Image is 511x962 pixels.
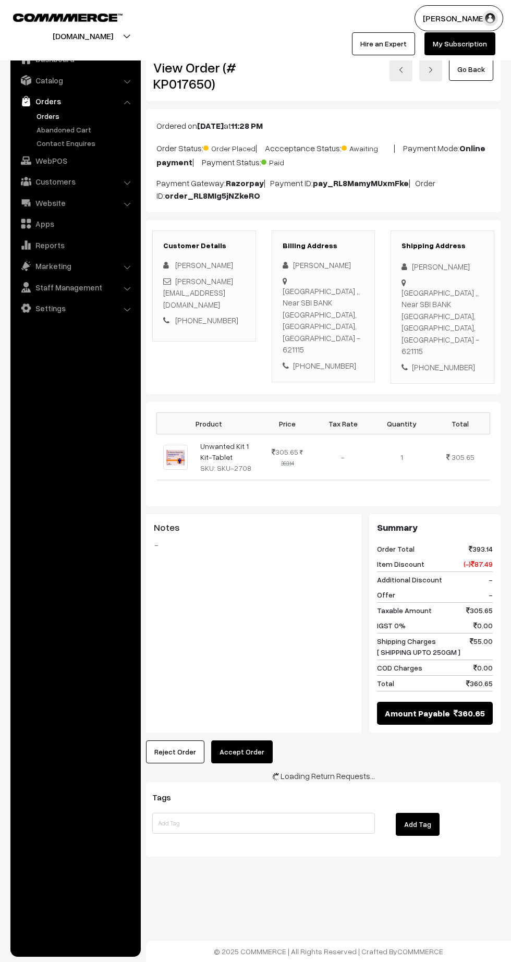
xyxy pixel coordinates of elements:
[377,605,432,616] span: Taxable Amount
[352,32,415,55] a: Hire an Expert
[415,5,503,31] button: [PERSON_NAME]
[469,543,493,554] span: 393.14
[377,543,415,554] span: Order Total
[13,236,137,254] a: Reports
[156,119,490,132] p: Ordered on at
[34,124,137,135] a: Abandoned Cart
[400,453,403,461] span: 1
[377,589,395,600] span: Offer
[153,59,256,92] h2: View Order (# KP017650)
[156,140,490,168] p: Order Status: | Accceptance Status: | Payment Mode: | Payment Status:
[163,445,188,469] img: UNWANTED KIT.jpeg
[157,413,261,434] th: Product
[473,620,493,631] span: 0.00
[397,947,443,956] a: COMMMERCE
[154,539,354,551] blockquote: -
[473,662,493,673] span: 0.00
[146,941,511,962] footer: © 2025 COMMMERCE | All Rights Reserved | Crafted By
[377,662,422,673] span: COD Charges
[377,558,424,569] span: Item Discount
[401,241,483,250] h3: Shipping Address
[200,442,249,461] a: Unwanted Kit 1 Kit-Tablet
[385,707,450,720] span: Amount Payable
[313,178,409,188] b: pay_RL8MamyMUxmFke
[13,172,137,191] a: Customers
[163,276,233,309] a: [PERSON_NAME][EMAIL_ADDRESS][DOMAIN_NAME]
[13,151,137,170] a: WebPOS
[154,522,354,533] h3: Notes
[197,120,224,131] b: [DATE]
[211,740,273,763] button: Accept Order
[16,23,150,49] button: [DOMAIN_NAME]
[377,636,460,657] span: Shipping Charges [ SHIPPING UPTO 250GM ]
[377,620,406,631] span: IGST 0%
[466,678,493,689] span: 360.65
[13,10,104,23] a: COMMMERCE
[163,241,245,250] h3: Customer Details
[152,813,375,834] input: Add Tag
[13,214,137,233] a: Apps
[314,434,372,480] td: -
[165,190,260,201] b: order_RL8MIg5jNZkeRO
[482,10,498,26] img: user
[428,67,434,73] img: right-arrow.png
[401,261,483,273] div: [PERSON_NAME]
[146,770,501,782] div: Loading Return Requests…
[13,14,123,21] img: COMMMERCE
[314,413,372,434] th: Tax Rate
[452,453,475,461] span: 305.65
[372,413,431,434] th: Quantity
[449,58,493,81] a: Go Back
[424,32,495,55] a: My Subscription
[431,413,490,434] th: Total
[226,178,264,188] b: Razorpay
[401,361,483,373] div: [PHONE_NUMBER]
[396,813,440,836] button: Add Tag
[281,449,303,467] strike: 393.14
[272,773,281,781] img: ajax-load-sm.gif
[34,111,137,121] a: Orders
[175,260,233,270] span: [PERSON_NAME]
[13,257,137,275] a: Marketing
[464,558,493,569] span: (-) 87.49
[261,413,314,434] th: Price
[489,589,493,600] span: -
[13,71,137,90] a: Catalog
[470,636,493,657] span: 55.00
[200,462,255,473] div: SKU: SKU-2708
[13,193,137,212] a: Website
[401,287,483,357] div: [GEOGRAPHIC_DATA] ,, Near SBI BANK [GEOGRAPHIC_DATA], [GEOGRAPHIC_DATA], [GEOGRAPHIC_DATA] - 621115
[156,177,490,202] p: Payment Gateway: | Payment ID: | Order ID:
[13,299,137,318] a: Settings
[377,522,493,533] h3: Summary
[342,140,394,154] span: Awaiting
[283,241,364,250] h3: Billing Address
[283,259,364,271] div: [PERSON_NAME]
[146,740,204,763] button: Reject Order
[34,138,137,149] a: Contact Enquires
[13,278,137,297] a: Staff Management
[231,120,263,131] b: 11:28 PM
[152,792,184,802] span: Tags
[175,315,238,325] a: [PHONE_NUMBER]
[283,360,364,372] div: [PHONE_NUMBER]
[466,605,493,616] span: 305.65
[454,707,485,720] span: 360.65
[272,447,298,456] span: 305.65
[489,574,493,585] span: -
[377,574,442,585] span: Additional Discount
[203,140,256,154] span: Order Placed
[261,154,313,168] span: Paid
[398,67,404,73] img: left-arrow.png
[13,92,137,111] a: Orders
[283,285,364,356] div: [GEOGRAPHIC_DATA] ,, Near SBI BANK [GEOGRAPHIC_DATA], [GEOGRAPHIC_DATA], [GEOGRAPHIC_DATA] - 621115
[377,678,394,689] span: Total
